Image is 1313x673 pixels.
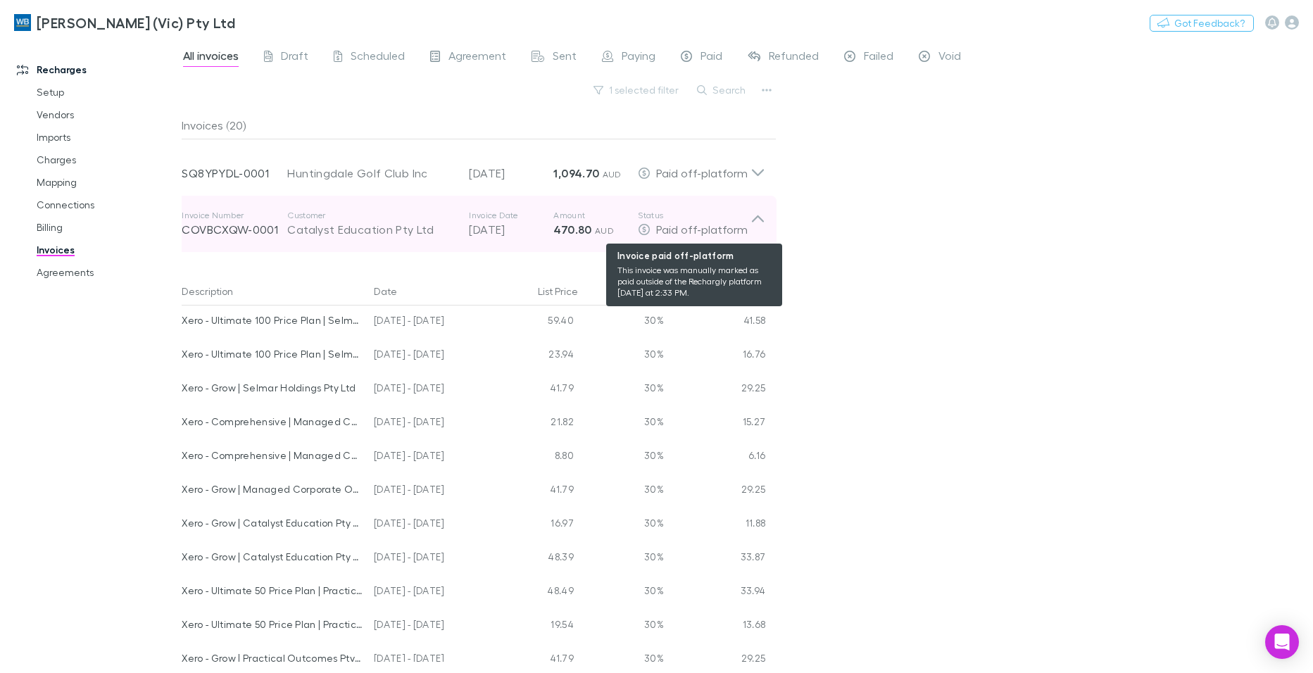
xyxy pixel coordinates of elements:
a: Recharges [3,58,189,81]
div: [DATE] - [DATE] [368,407,495,441]
div: 30% [579,474,664,508]
div: 30% [579,508,664,542]
div: 30% [579,441,664,474]
div: [DATE] - [DATE] [368,542,495,576]
span: Void [938,49,961,67]
div: 48.49 [495,576,579,610]
div: 29.25 [664,474,766,508]
div: 41.79 [495,373,579,407]
span: Paid [701,49,722,67]
div: Catalyst Education Pty Ltd [287,221,455,238]
button: Search [690,82,754,99]
span: Refunded [769,49,819,67]
div: Xero - Ultimate 50 Price Plan | Practical Outcomes Pty Ltd [182,576,363,605]
p: Invoice Number [182,210,287,221]
span: AUD [603,169,622,180]
div: [DATE] - [DATE] [368,610,495,643]
span: Paid off-platform [656,222,748,236]
div: Xero - Comprehensive | Managed Corporate Outcomes (SS) [182,407,363,436]
div: 16.76 [664,339,766,373]
a: Invoices [23,239,189,261]
a: Billing [23,216,189,239]
span: Sent [553,49,577,67]
a: Agreements [23,261,189,284]
div: Open Intercom Messenger [1265,625,1299,659]
div: 33.94 [664,576,766,610]
div: Invoice NumberCOVBCXQW-0001CustomerCatalyst Education Pty LtdInvoice Date[DATE]Amount470.80 AUDSt... [170,196,777,252]
p: [DATE] [469,221,553,238]
div: Xero - Grow | Selmar Holdings Pty Ltd [182,373,363,403]
span: Draft [281,49,308,67]
button: Got Feedback? [1150,15,1254,32]
div: 8.80 [495,441,579,474]
div: 11.88 [664,508,766,542]
div: [DATE] - [DATE] [368,508,495,542]
div: Huntingdale Golf Club Inc [287,165,455,182]
div: 13.68 [664,610,766,643]
div: Xero - Ultimate 100 Price Plan | Selmar Holdings Pty Ltd [182,306,363,335]
div: 30% [579,610,664,643]
span: Scheduled [351,49,405,67]
span: AUD [595,225,614,236]
div: Xero - Grow | Catalyst Education Pty Ltd [182,542,363,572]
div: 30% [579,373,664,407]
div: Xero - Grow | Managed Corporate Outcomes (SS) [182,474,363,504]
p: Status [638,210,750,221]
div: 41.79 [495,474,579,508]
div: [DATE] - [DATE] [368,441,495,474]
div: 30% [579,306,664,339]
p: Invoice Date [469,210,553,221]
button: 1 selected filter [586,82,687,99]
div: 30% [579,407,664,441]
a: Mapping [23,171,189,194]
a: Setup [23,81,189,103]
div: 6.16 [664,441,766,474]
div: Xero - Ultimate 100 Price Plan | Selmar Holdings Pty Ltd [182,339,363,369]
a: [PERSON_NAME] (Vic) Pty Ltd [6,6,244,39]
div: 21.82 [495,407,579,441]
div: Xero - Comprehensive | Managed Corporate Outcomes (SS) [182,441,363,470]
span: All invoices [183,49,239,67]
a: Vendors [23,103,189,126]
img: William Buck (Vic) Pty Ltd's Logo [14,14,31,31]
h3: [PERSON_NAME] (Vic) Pty Ltd [37,14,235,31]
span: Agreement [448,49,506,67]
p: SQ8YPYDL-0001 [182,165,287,182]
div: 59.40 [495,306,579,339]
div: 16.97 [495,508,579,542]
div: 23.94 [495,339,579,373]
strong: 470.80 [553,222,591,237]
div: 33.87 [664,542,766,576]
a: Connections [23,194,189,216]
p: COVBCXQW-0001 [182,221,287,238]
strong: 1,094.70 [553,166,599,180]
div: [DATE] - [DATE] [368,339,495,373]
p: Amount [553,210,638,221]
div: 30% [579,576,664,610]
p: Customer [287,210,455,221]
div: [DATE] - [DATE] [368,576,495,610]
div: Xero - Grow | Catalyst Education Pty Ltd [182,508,363,538]
span: Paying [622,49,655,67]
div: 48.39 [495,542,579,576]
a: Charges [23,149,189,171]
div: [DATE] - [DATE] [368,474,495,508]
div: 29.25 [664,373,766,407]
span: Failed [864,49,893,67]
div: 30% [579,542,664,576]
div: 19.54 [495,610,579,643]
div: Xero - Grow | Practical Outcomes Pty Ltd [182,643,363,673]
div: [DATE] - [DATE] [368,373,495,407]
div: SQ8YPYDL-0001Huntingdale Golf Club Inc[DATE]1,094.70 AUDPaid off-platform [170,139,777,196]
div: 30% [579,339,664,373]
div: [DATE] - [DATE] [368,306,495,339]
span: Paid off-platform [656,166,748,180]
div: Xero - Ultimate 50 Price Plan | Practical Outcomes Pty Ltd [182,610,363,639]
div: 15.27 [664,407,766,441]
div: 41.58 [664,306,766,339]
p: [DATE] [469,165,553,182]
a: Imports [23,126,189,149]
